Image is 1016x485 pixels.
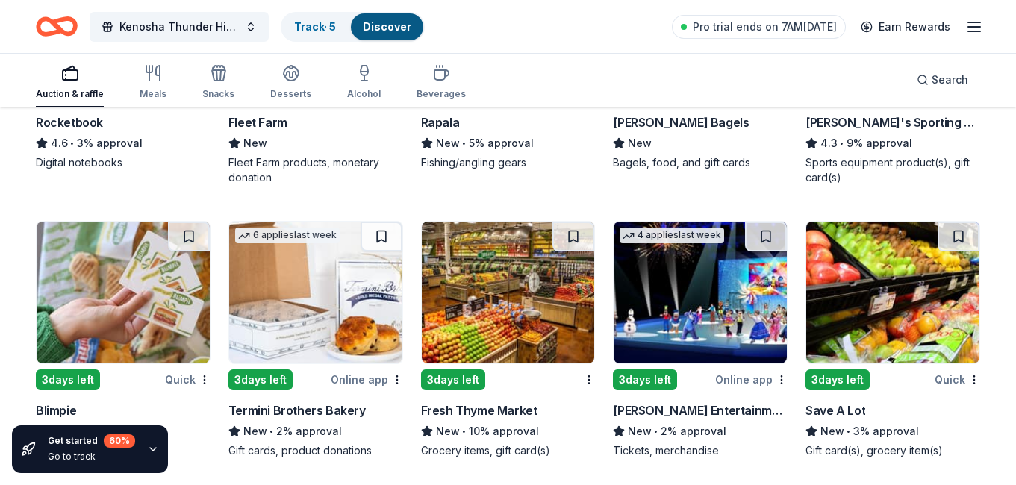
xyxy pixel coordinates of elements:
[805,443,980,458] div: Gift card(s), grocery item(s)
[228,422,403,440] div: 2% approval
[805,422,980,440] div: 3% approval
[235,228,340,243] div: 6 applies last week
[36,155,211,170] div: Digital notebooks
[655,425,658,437] span: •
[243,134,267,152] span: New
[281,12,425,42] button: Track· 5Discover
[820,422,844,440] span: New
[905,65,980,95] button: Search
[228,401,366,419] div: Termini Brothers Bakery
[613,401,788,419] div: [PERSON_NAME] Entertainment
[269,425,273,437] span: •
[228,221,403,458] a: Image for Termini Brothers Bakery6 applieslast week3days leftOnline appTermini Brothers BakeryNew...
[36,58,104,107] button: Auction & raffle
[620,228,724,243] div: 4 applies last week
[37,222,210,363] img: Image for Blimpie
[436,134,460,152] span: New
[36,9,78,44] a: Home
[202,88,234,100] div: Snacks
[421,134,596,152] div: 5% approval
[119,18,239,36] span: Kenosha Thunder High School Hockey Team Fundraiser
[228,443,403,458] div: Gift cards, product donations
[421,221,596,458] a: Image for Fresh Thyme Market3days leftFresh Thyme MarketNew•10% approvalGrocery items, gift card(s)
[90,12,269,42] button: Kenosha Thunder High School Hockey Team Fundraiser
[36,401,76,419] div: Blimpie
[935,370,980,389] div: Quick
[70,137,74,149] span: •
[36,113,103,131] div: Rocketbook
[805,221,980,458] a: Image for Save A Lot3days leftQuickSave A LotNew•3% approvalGift card(s), grocery item(s)
[140,58,166,107] button: Meals
[294,20,336,33] a: Track· 5
[228,155,403,185] div: Fleet Farm products, monetary donation
[805,134,980,152] div: 9% approval
[36,88,104,100] div: Auction & raffle
[421,369,485,390] div: 3 days left
[270,88,311,100] div: Desserts
[613,155,788,170] div: Bagels, food, and gift cards
[270,58,311,107] button: Desserts
[462,137,466,149] span: •
[421,113,460,131] div: Rapala
[51,134,68,152] span: 4.6
[228,369,293,390] div: 3 days left
[805,401,865,419] div: Save A Lot
[48,451,135,463] div: Go to track
[421,401,537,419] div: Fresh Thyme Market
[613,443,788,458] div: Tickets, merchandise
[417,88,466,100] div: Beverages
[421,155,596,170] div: Fishing/angling gears
[628,134,652,152] span: New
[693,18,837,36] span: Pro trial ends on 7AM[DATE]
[806,222,979,363] img: Image for Save A Lot
[805,369,870,390] div: 3 days left
[847,425,851,437] span: •
[613,369,677,390] div: 3 days left
[715,370,788,389] div: Online app
[36,221,211,458] a: Image for Blimpie3days leftQuickBlimpieNew•5% approvalFood, gift card(s)
[228,113,287,131] div: Fleet Farm
[805,155,980,185] div: Sports equipment product(s), gift card(s)
[140,88,166,100] div: Meals
[805,113,980,131] div: [PERSON_NAME]'s Sporting Goods
[347,58,381,107] button: Alcohol
[331,370,403,389] div: Online app
[363,20,411,33] a: Discover
[421,422,596,440] div: 10% approval
[436,422,460,440] span: New
[421,443,596,458] div: Grocery items, gift card(s)
[104,434,135,448] div: 60 %
[628,422,652,440] span: New
[613,113,749,131] div: [PERSON_NAME] Bagels
[841,137,844,149] span: •
[613,221,788,458] a: Image for Feld Entertainment4 applieslast week3days leftOnline app[PERSON_NAME] EntertainmentNew•...
[932,71,968,89] span: Search
[820,134,838,152] span: 4.3
[614,222,787,363] img: Image for Feld Entertainment
[417,58,466,107] button: Beverages
[48,434,135,448] div: Get started
[613,422,788,440] div: 2% approval
[165,370,211,389] div: Quick
[462,425,466,437] span: •
[347,88,381,100] div: Alcohol
[202,58,234,107] button: Snacks
[672,15,846,39] a: Pro trial ends on 7AM[DATE]
[36,369,100,390] div: 3 days left
[422,222,595,363] img: Image for Fresh Thyme Market
[229,222,402,363] img: Image for Termini Brothers Bakery
[36,134,211,152] div: 3% approval
[852,13,959,40] a: Earn Rewards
